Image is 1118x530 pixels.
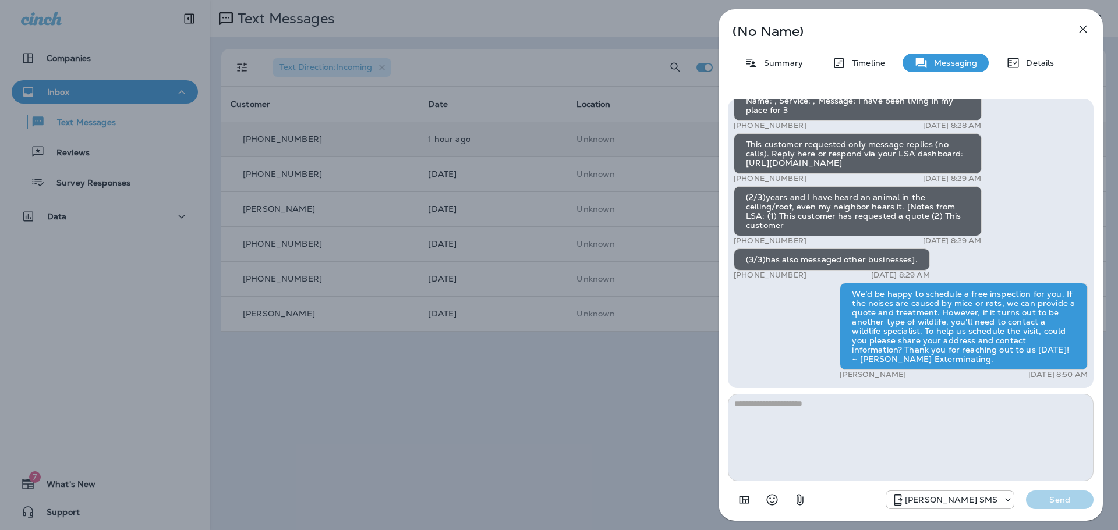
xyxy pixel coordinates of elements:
[733,488,756,511] button: Add in a premade template
[758,58,803,67] p: Summary
[928,58,977,67] p: Messaging
[840,283,1088,370] div: We’d be happy to schedule a free inspection for you. If the noises are caused by mice or rats, we...
[733,27,1050,36] p: (No Name)
[840,370,906,379] p: [PERSON_NAME]
[923,236,982,246] p: [DATE] 8:29 AM
[905,495,997,504] p: [PERSON_NAME] SMS
[760,488,784,511] button: Select an emoji
[734,133,982,174] div: This customer requested only message replies (no calls). Reply here or respond via your LSA dashb...
[734,186,982,236] div: (2/3)years and I have heard an animal in the ceiling/roof, even my neighbor hears it. [Notes from...
[734,236,806,246] p: [PHONE_NUMBER]
[734,121,806,130] p: [PHONE_NUMBER]
[923,174,982,183] p: [DATE] 8:29 AM
[886,493,1014,507] div: +1 (757) 760-3335
[1020,58,1054,67] p: Details
[734,271,806,280] p: [PHONE_NUMBER]
[1028,370,1088,379] p: [DATE] 8:50 AM
[846,58,885,67] p: Timeline
[923,121,982,130] p: [DATE] 8:28 AM
[871,271,930,280] p: [DATE] 8:29 AM
[734,248,930,271] div: (3/3)has also messaged other businesses].
[734,174,806,183] p: [PHONE_NUMBER]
